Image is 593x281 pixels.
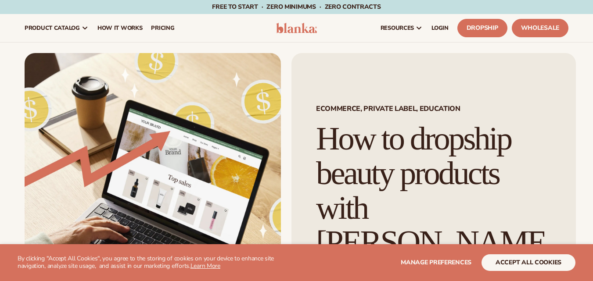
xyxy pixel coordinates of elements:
[97,25,143,32] span: How It Works
[376,14,427,42] a: resources
[427,14,453,42] a: LOGIN
[482,254,575,271] button: accept all cookies
[212,3,381,11] span: Free to start · ZERO minimums · ZERO contracts
[381,25,414,32] span: resources
[93,14,147,42] a: How It Works
[190,262,220,270] a: Learn More
[147,14,179,42] a: pricing
[18,255,293,270] p: By clicking "Accept All Cookies", you agree to the storing of cookies on your device to enhance s...
[276,23,317,33] img: logo
[401,254,471,271] button: Manage preferences
[457,19,507,37] a: Dropship
[25,25,80,32] span: product catalog
[316,105,551,112] span: Ecommerce, Private Label, EDUCATION
[151,25,174,32] span: pricing
[20,14,93,42] a: product catalog
[431,25,449,32] span: LOGIN
[401,258,471,267] span: Manage preferences
[512,19,568,37] a: Wholesale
